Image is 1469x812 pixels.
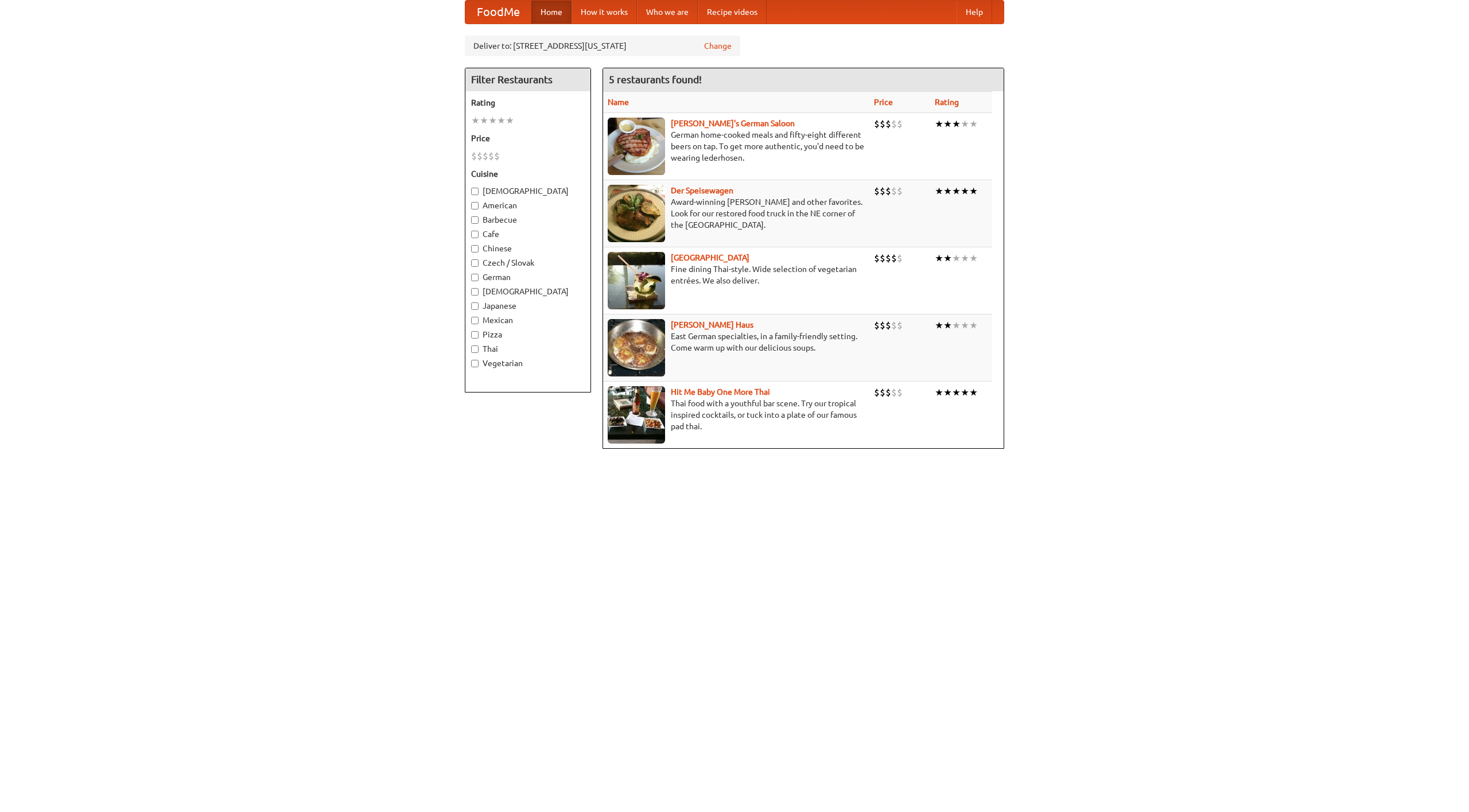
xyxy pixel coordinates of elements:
li: ★ [935,319,943,332]
h5: Price [471,133,585,144]
li: $ [885,118,891,130]
li: $ [477,150,483,162]
li: ★ [943,252,952,265]
input: [DEMOGRAPHIC_DATA] [471,188,479,195]
li: $ [885,252,891,265]
li: $ [897,185,903,197]
a: How it works [572,1,637,24]
li: ★ [952,185,961,197]
input: Vegetarian [471,360,479,367]
img: babythai.jpg [608,386,665,444]
li: ★ [935,118,943,130]
li: $ [874,319,880,332]
li: ★ [935,252,943,265]
li: ★ [935,185,943,197]
li: ★ [969,386,978,399]
li: $ [874,185,880,197]
label: Pizza [471,329,585,340]
li: $ [880,386,885,399]
p: German home-cooked meals and fifty-eight different beers on tap. To get more authentic, you'd nee... [608,129,865,164]
p: Thai food with a youthful bar scene. Try our tropical inspired cocktails, or tuck into a plate of... [608,398,865,432]
li: $ [483,150,488,162]
a: [GEOGRAPHIC_DATA] [671,253,749,262]
li: ★ [943,185,952,197]
div: Deliver to: [STREET_ADDRESS][US_STATE] [465,36,740,56]
a: Rating [935,98,959,107]
li: $ [891,185,897,197]
li: ★ [961,118,969,130]
li: $ [885,386,891,399]
p: East German specialties, in a family-friendly setting. Come warm up with our delicious soups. [608,331,865,353]
li: ★ [952,118,961,130]
input: Thai [471,345,479,353]
input: [DEMOGRAPHIC_DATA] [471,288,479,296]
a: Hit Me Baby One More Thai [671,387,770,397]
li: $ [874,386,880,399]
li: $ [891,118,897,130]
a: Price [874,98,893,107]
ng-pluralize: 5 restaurants found! [609,74,702,85]
input: Barbecue [471,216,479,224]
input: Pizza [471,331,479,339]
li: ★ [961,386,969,399]
a: Recipe videos [698,1,767,24]
input: American [471,202,479,209]
label: Mexican [471,314,585,326]
li: $ [874,252,880,265]
li: $ [897,386,903,399]
a: Change [704,40,732,52]
li: ★ [969,185,978,197]
li: ★ [952,319,961,332]
label: American [471,200,585,211]
li: $ [897,319,903,332]
li: ★ [488,114,497,127]
li: ★ [497,114,506,127]
li: ★ [943,319,952,332]
label: Vegetarian [471,358,585,369]
img: speisewagen.jpg [608,185,665,242]
a: FoodMe [465,1,531,24]
p: Fine dining Thai-style. Wide selection of vegetarian entrées. We also deliver. [608,263,865,286]
li: $ [880,252,885,265]
label: German [471,271,585,283]
a: [PERSON_NAME]'s German Saloon [671,119,795,128]
li: $ [880,118,885,130]
li: $ [897,252,903,265]
li: $ [891,252,897,265]
a: [PERSON_NAME] Haus [671,320,753,329]
li: ★ [480,114,488,127]
input: German [471,274,479,281]
li: $ [891,319,897,332]
li: $ [897,118,903,130]
li: ★ [952,386,961,399]
li: $ [874,118,880,130]
li: ★ [943,386,952,399]
li: ★ [952,252,961,265]
a: Der Speisewagen [671,186,733,195]
label: [DEMOGRAPHIC_DATA] [471,185,585,197]
label: Cafe [471,228,585,240]
label: [DEMOGRAPHIC_DATA] [471,286,585,297]
a: Name [608,98,629,107]
li: $ [885,319,891,332]
p: Award-winning [PERSON_NAME] and other favorites. Look for our restored food truck in the NE corne... [608,196,865,231]
li: ★ [961,319,969,332]
li: ★ [961,185,969,197]
li: ★ [943,118,952,130]
img: kohlhaus.jpg [608,319,665,376]
li: $ [880,185,885,197]
h5: Rating [471,97,585,108]
li: $ [885,185,891,197]
input: Chinese [471,245,479,252]
label: Barbecue [471,214,585,226]
label: Chinese [471,243,585,254]
a: Home [531,1,572,24]
input: Mexican [471,317,479,324]
h5: Cuisine [471,168,585,180]
input: Cafe [471,231,479,238]
li: ★ [961,252,969,265]
li: ★ [969,118,978,130]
